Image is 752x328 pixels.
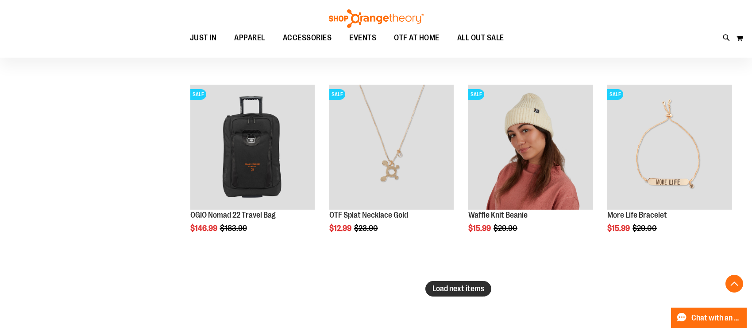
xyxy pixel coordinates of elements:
[329,89,345,100] span: SALE
[325,80,459,255] div: product
[457,28,504,48] span: ALL OUT SALE
[190,28,217,48] span: JUST IN
[671,308,747,328] button: Chat with an Expert
[468,85,593,211] a: Product image for Waffle Knit BeanieSALE
[283,28,332,48] span: ACCESSORIES
[234,28,265,48] span: APPAREL
[190,211,276,219] a: OGIO Nomad 22 Travel Bag
[691,314,741,322] span: Chat with an Expert
[468,85,593,210] img: Product image for Waffle Knit Beanie
[607,211,667,219] a: More Life Bracelet
[354,224,379,233] span: $23.90
[329,211,408,219] a: OTF Splat Necklace Gold
[607,224,631,233] span: $15.99
[349,28,376,48] span: EVENTS
[468,224,492,233] span: $15.99
[468,211,528,219] a: Waffle Knit Beanie
[186,80,320,255] div: product
[220,224,248,233] span: $183.99
[425,281,491,297] button: Load next items
[328,9,425,28] img: Shop Orangetheory
[607,85,732,211] a: Product image for More Life BraceletSALE
[190,85,315,211] a: Product image for OGIO Nomad 22 Travel BagSALE
[494,224,519,233] span: $29.90
[329,85,454,211] a: Product image for Splat Necklace GoldSALE
[632,224,658,233] span: $29.00
[329,224,353,233] span: $12.99
[190,89,206,100] span: SALE
[464,80,598,255] div: product
[190,224,219,233] span: $146.99
[394,28,440,48] span: OTF AT HOME
[725,275,743,293] button: Back To Top
[329,85,454,210] img: Product image for Splat Necklace Gold
[607,89,623,100] span: SALE
[603,80,737,255] div: product
[432,284,484,293] span: Load next items
[190,85,315,210] img: Product image for OGIO Nomad 22 Travel Bag
[607,85,732,210] img: Product image for More Life Bracelet
[468,89,484,100] span: SALE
